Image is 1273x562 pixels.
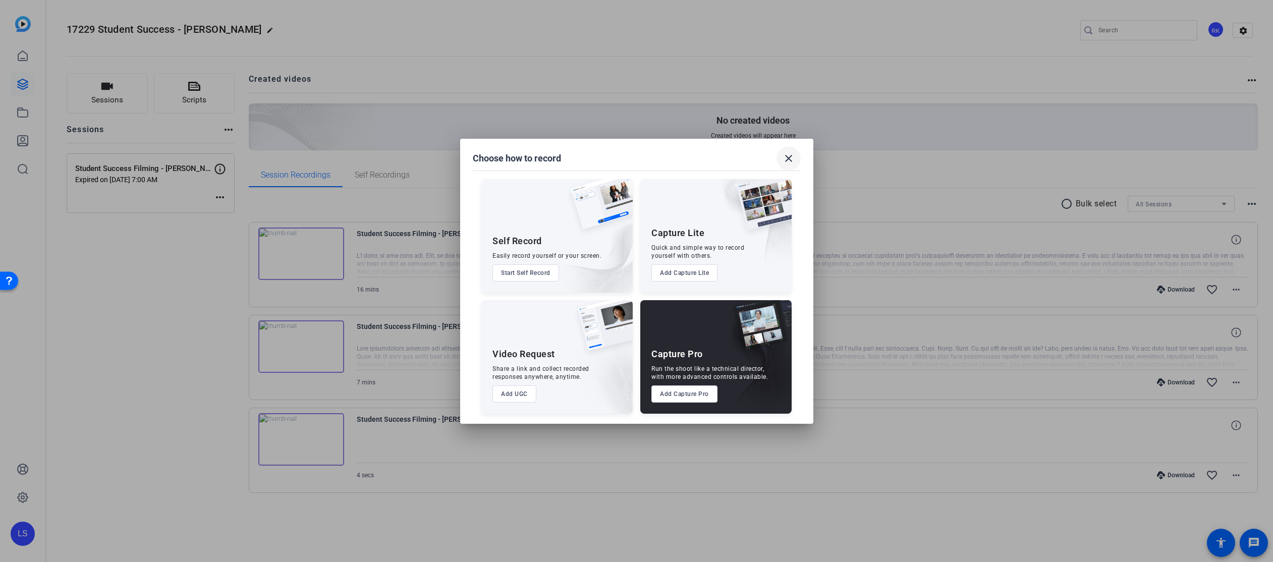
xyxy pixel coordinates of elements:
[651,264,717,282] button: Add Capture Lite
[492,252,601,260] div: Easily record yourself or your screen.
[492,348,555,360] div: Video Request
[570,300,633,361] img: ugc-content.png
[492,264,559,282] button: Start Self Record
[651,244,744,260] div: Quick and simple way to record yourself with others.
[651,365,768,381] div: Run the shoot like a technical director, with more advanced controls available.
[651,385,717,403] button: Add Capture Pro
[701,179,792,280] img: embarkstudio-capture-lite.png
[729,179,792,241] img: capture-lite.png
[651,348,703,360] div: Capture Pro
[563,179,633,240] img: self-record.png
[545,201,633,293] img: embarkstudio-self-record.png
[651,227,704,239] div: Capture Lite
[492,235,542,247] div: Self Record
[574,331,633,414] img: embarkstudio-ugc-content.png
[473,152,561,164] h1: Choose how to record
[492,365,589,381] div: Share a link and collect recorded responses anywhere, anytime.
[783,152,795,164] mat-icon: close
[725,300,792,362] img: capture-pro.png
[717,313,792,414] img: embarkstudio-capture-pro.png
[492,385,536,403] button: Add UGC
